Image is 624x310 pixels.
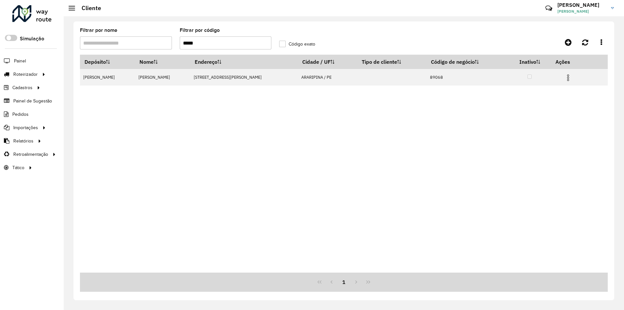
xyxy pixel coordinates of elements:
label: Simulação [20,35,44,43]
span: Painel [14,58,26,64]
td: ARARIPINA / PE [298,69,357,86]
a: Contato Rápido [542,1,556,15]
span: Painel de Sugestão [13,98,52,104]
label: Filtrar por código [180,26,220,34]
span: Tático [12,164,24,171]
th: Nome [135,55,190,69]
span: Retroalimentação [13,151,48,158]
td: [STREET_ADDRESS][PERSON_NAME] [190,69,298,86]
span: Pedidos [12,111,29,118]
span: Relatórios [13,138,33,144]
th: Inativo [508,55,551,69]
th: Depósito [80,55,135,69]
td: [PERSON_NAME] [135,69,190,86]
td: 89068 [427,69,508,86]
span: Cadastros [12,84,32,91]
label: Filtrar por nome [80,26,117,34]
th: Tipo de cliente [357,55,427,69]
span: Roteirizador [13,71,38,78]
th: Ações [551,55,590,69]
h2: Cliente [75,5,101,12]
th: Cidade / UF [298,55,357,69]
span: [PERSON_NAME] [557,8,606,14]
button: 1 [338,276,350,288]
td: [PERSON_NAME] [80,69,135,86]
h3: [PERSON_NAME] [557,2,606,8]
span: Importações [13,124,38,131]
label: Código exato [279,41,315,47]
th: Endereço [190,55,298,69]
th: Código de negócio [427,55,508,69]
